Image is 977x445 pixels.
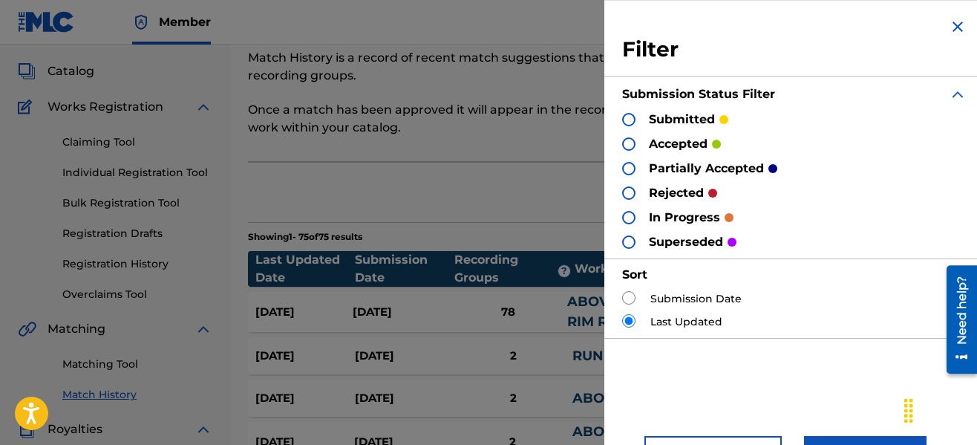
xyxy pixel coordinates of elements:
[454,390,572,407] div: 2
[48,320,105,338] span: Matching
[567,293,643,330] a: ABOVE DA RIM REMIX
[18,62,36,80] img: Catalog
[649,184,704,202] p: rejected
[649,135,708,153] p: accepted
[450,304,566,321] div: 78
[248,49,796,85] p: Match History is a record of recent match suggestions that you've made for unmatched recording gr...
[62,134,212,150] a: Claiming Tool
[622,267,647,282] strong: Sort
[649,160,764,178] p: partially accepted
[62,226,212,241] a: Registration Drafts
[572,348,644,364] a: RUN IT UP
[622,87,775,101] strong: Submission Status Filter
[355,251,454,287] div: Submission Date
[558,265,570,277] span: ?
[62,256,212,272] a: Registration History
[355,390,454,407] div: [DATE]
[62,357,212,372] a: Matching Tool
[949,85,967,103] img: expand
[255,304,353,321] div: [DATE]
[48,62,94,80] span: Catalog
[48,98,163,116] span: Works Registration
[195,320,212,338] img: expand
[575,260,687,278] div: Work Title
[649,111,715,129] p: submitted
[935,260,977,380] iframe: Resource Center
[572,390,679,406] a: ABOVE DA RIM
[62,195,212,211] a: Bulk Registration Tool
[18,320,36,338] img: Matching
[62,387,212,403] a: Match History
[18,98,37,116] img: Works Registration
[248,101,796,137] p: Once a match has been approved it will appear in the recording details section of the work within...
[159,13,211,30] span: Member
[48,420,102,438] span: Royalties
[255,251,355,287] div: Last Updated Date
[649,209,720,227] p: in progress
[622,36,967,63] h3: Filter
[248,230,362,244] p: Showing 1 - 75 of 75 results
[195,98,212,116] img: expand
[255,348,355,365] div: [DATE]
[62,165,212,181] a: Individual Registration Tool
[454,348,572,365] div: 2
[650,291,742,307] label: Submission Date
[649,233,723,251] p: superseded
[454,251,574,287] div: Recording Groups
[353,304,450,321] div: [DATE]
[18,62,94,80] a: CatalogCatalog
[903,374,977,445] iframe: Chat Widget
[650,314,722,330] label: Last Updated
[18,27,108,45] a: SummarySummary
[132,13,150,31] img: Top Rightsholder
[897,389,921,433] div: Drag
[62,287,212,302] a: Overclaims Tool
[355,348,454,365] div: [DATE]
[18,11,75,33] img: MLC Logo
[255,390,355,407] div: [DATE]
[18,420,36,438] img: Royalties
[949,18,967,36] img: close
[195,420,212,438] img: expand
